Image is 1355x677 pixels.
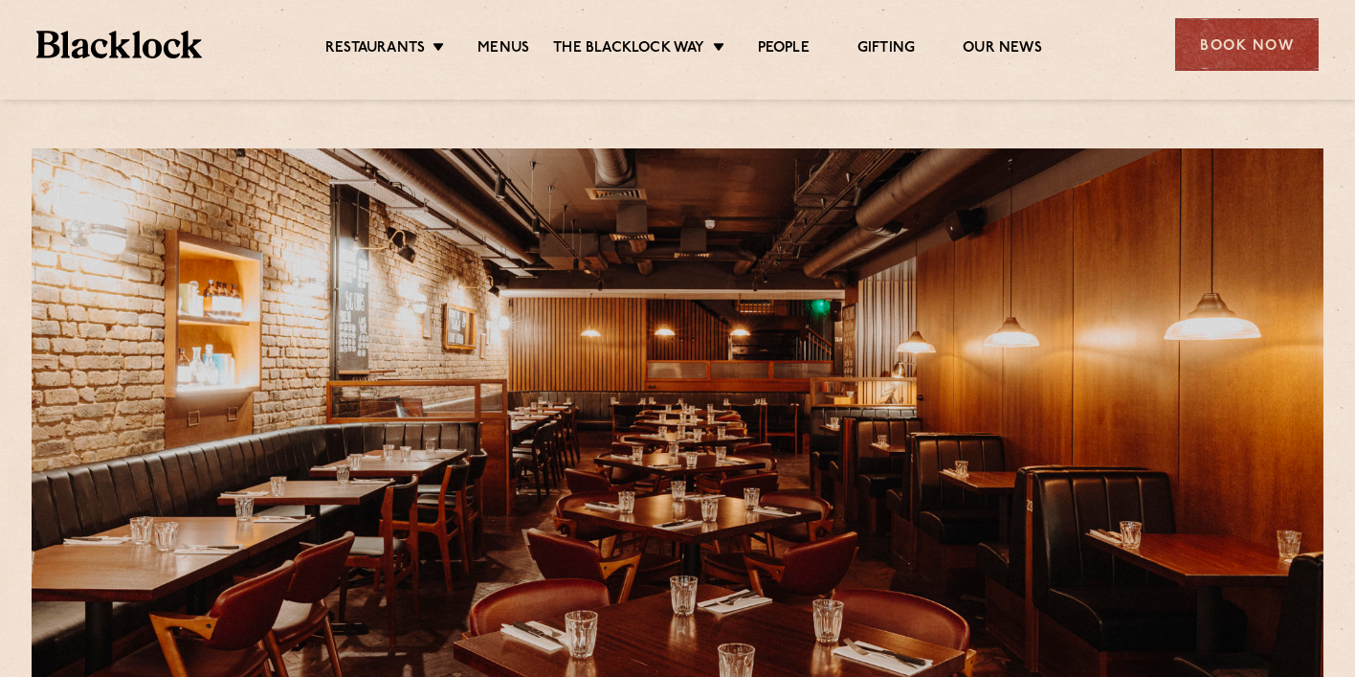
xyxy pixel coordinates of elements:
a: Our News [963,39,1042,60]
a: Menus [478,39,529,60]
a: People [758,39,810,60]
a: Gifting [857,39,915,60]
img: BL_Textured_Logo-footer-cropped.svg [36,31,202,58]
a: Restaurants [325,39,425,60]
div: Book Now [1175,18,1319,71]
a: The Blacklock Way [553,39,704,60]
